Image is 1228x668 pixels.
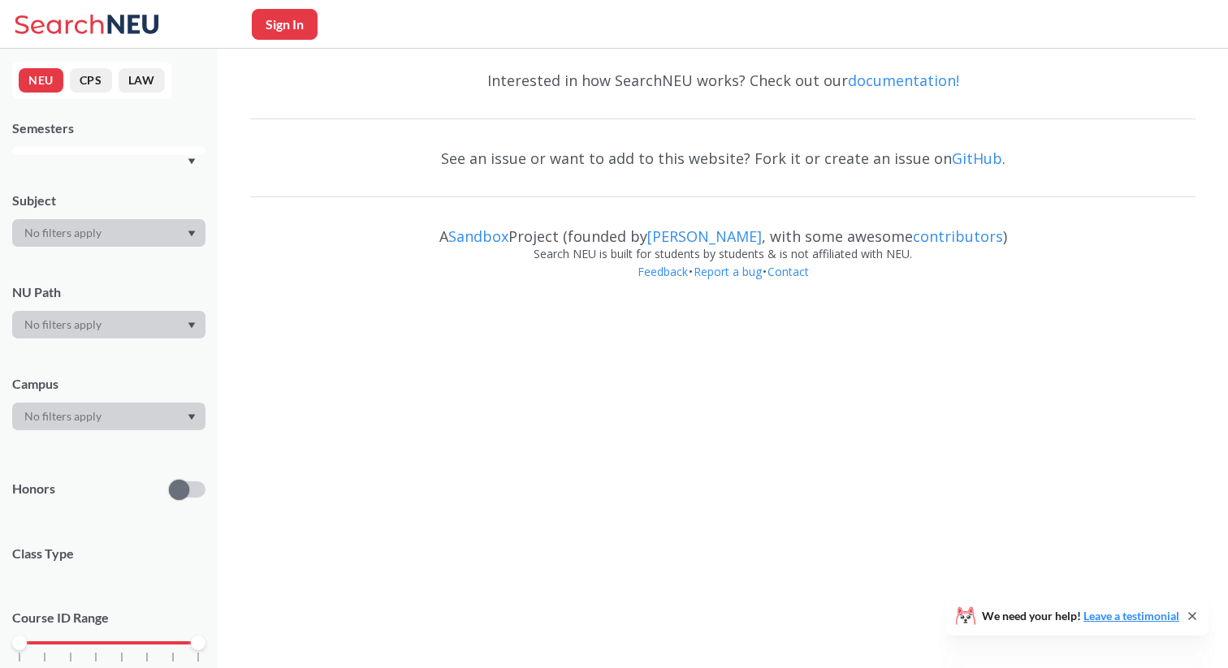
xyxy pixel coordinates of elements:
span: Class Type [12,545,205,562]
a: documentation! [848,71,959,90]
a: Contact [767,264,810,279]
div: Campus [12,375,205,393]
div: See an issue or want to add to this website? Fork it or create an issue on . [250,135,1196,182]
a: Leave a testimonial [1083,609,1179,623]
svg: Dropdown arrow [188,322,196,329]
svg: Dropdown arrow [188,414,196,420]
svg: Dropdown arrow [188,231,196,237]
a: Report a bug [693,264,763,279]
p: Course ID Range [12,609,205,627]
button: NEU [19,68,63,93]
a: Sandbox [448,226,508,246]
div: Semesters [12,119,205,137]
div: Subject [12,192,205,209]
div: Search NEU is built for students by students & is not affiliated with NEU. [250,245,1196,263]
svg: Dropdown arrow [188,158,196,165]
div: Interested in how SearchNEU works? Check out our [250,57,1196,104]
div: Dropdown arrow [12,403,205,430]
div: Dropdown arrow [12,311,205,338]
p: Honors [12,480,55,498]
div: A Project (founded by , with some awesome ) [250,213,1196,245]
button: LAW [119,68,165,93]
div: Dropdown arrow [12,219,205,247]
a: GitHub [952,149,1002,168]
a: Feedback [637,264,689,279]
div: NU Path [12,283,205,301]
button: Sign In [252,9,318,40]
a: [PERSON_NAME] [647,226,762,246]
a: contributors [913,226,1003,246]
button: CPS [70,68,112,93]
div: • • [250,263,1196,305]
span: We need your help! [982,610,1179,622]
